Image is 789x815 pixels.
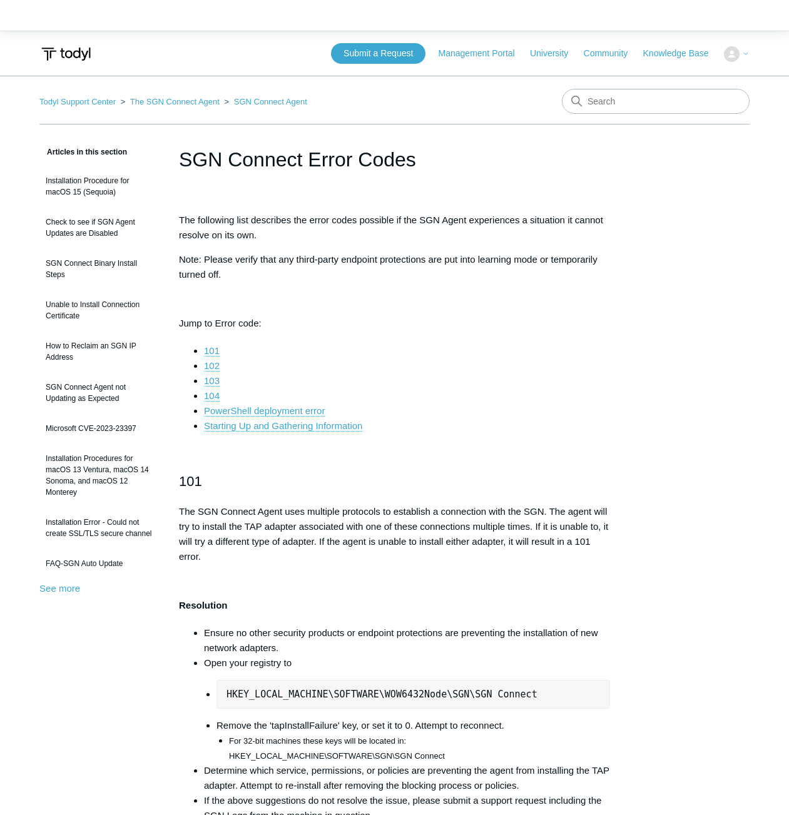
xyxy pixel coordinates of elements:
[179,213,610,243] p: The following list describes the error codes possible if the SGN Agent experiences a situation it...
[39,293,160,328] a: Unable to Install Connection Certificate
[216,718,610,763] li: Remove the 'tapInstallFailure' key, or set it to 0. Attempt to reconnect.
[179,470,610,492] h2: 101
[39,447,160,504] a: Installation Procedures for macOS 13 Ventura, macOS 14 Sonoma, and macOS 12 Monterey
[204,656,610,763] li: Open your registry to
[643,47,721,60] a: Knowledge Base
[39,417,160,440] a: Microsoft CVE-2023-23397
[562,89,750,114] input: Search
[39,148,127,156] span: Articles in this section
[204,375,220,387] a: 103
[39,375,160,410] a: SGN Connect Agent not Updating as Expected
[39,583,80,594] a: See more
[179,144,610,175] h1: SGN Connect Error Codes
[439,47,527,60] a: Management Portal
[530,47,581,60] a: University
[39,510,160,545] a: Installation Error - Could not create SSL/TLS secure channel
[216,680,610,709] pre: HKEY_LOCAL_MACHINE\SOFTWARE\WOW6432Node\SGN\SGN Connect
[39,169,160,204] a: Installation Procedure for macOS 15 (Sequoia)
[204,420,362,432] a: Starting Up and Gathering Information
[39,97,116,106] a: Todyl Support Center
[179,316,610,331] p: Jump to Error code:
[179,504,610,564] p: The SGN Connect Agent uses multiple protocols to establish a connection with the SGN. The agent w...
[234,97,307,106] a: SGN Connect Agent
[39,43,93,66] img: Todyl Support Center Help Center home page
[204,390,220,402] a: 104
[130,97,220,106] a: The SGN Connect Agent
[584,47,641,60] a: Community
[39,97,118,106] li: Todyl Support Center
[39,334,160,369] a: How to Reclaim an SGN IP Address
[179,252,610,282] p: Note: Please verify that any third-party endpoint protections are put into learning mode or tempo...
[204,625,610,656] li: Ensure no other security products or endpoint protections are preventing the installation of new ...
[179,600,228,610] strong: Resolution
[39,210,160,245] a: Check to see if SGN Agent Updates are Disabled
[39,251,160,286] a: SGN Connect Binary Install Steps
[229,736,445,761] span: For 32-bit machines these keys will be located in: HKEY_LOCAL_MACHINE\SOFTWARE\SGN\SGN Connect
[118,97,222,106] li: The SGN Connect Agent
[204,360,220,372] a: 102
[39,552,160,575] a: FAQ-SGN Auto Update
[204,763,610,793] li: Determine which service, permissions, or policies are preventing the agent from installing the TA...
[222,97,307,106] li: SGN Connect Agent
[204,405,325,417] a: PowerShell deployment error
[204,345,220,357] a: 101
[331,43,425,64] a: Submit a Request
